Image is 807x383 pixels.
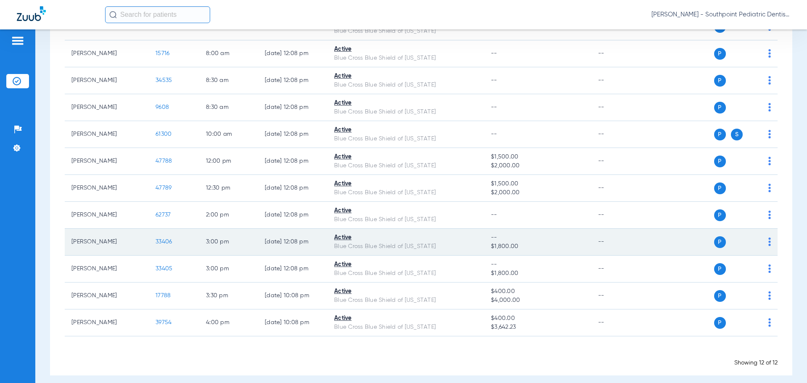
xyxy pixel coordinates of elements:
img: hamburger-icon [11,36,24,46]
img: group-dot-blue.svg [768,130,771,138]
div: Blue Cross Blue Shield of [US_STATE] [334,81,477,90]
td: [DATE] 12:08 PM [258,40,327,67]
div: Blue Cross Blue Shield of [US_STATE] [334,108,477,116]
td: [PERSON_NAME] [65,256,149,283]
span: $400.00 [491,287,584,296]
div: Blue Cross Blue Shield of [US_STATE] [334,135,477,143]
div: Blue Cross Blue Shield of [US_STATE] [334,161,477,170]
div: Active [334,72,477,81]
span: Showing 12 of 12 [734,360,778,366]
div: Blue Cross Blue Shield of [US_STATE] [334,269,477,278]
td: 2:00 PM [199,202,258,229]
td: [DATE] 12:08 PM [258,121,327,148]
span: P [714,129,726,140]
td: -- [591,202,648,229]
span: -- [491,233,584,242]
span: -- [491,212,497,218]
span: P [714,209,726,221]
td: [PERSON_NAME] [65,309,149,336]
td: [PERSON_NAME] [65,94,149,121]
td: [PERSON_NAME] [65,283,149,309]
td: 8:30 AM [199,94,258,121]
span: -- [491,104,497,110]
td: -- [591,229,648,256]
div: Blue Cross Blue Shield of [US_STATE] [334,215,477,224]
span: 47788 [156,158,172,164]
span: $400.00 [491,314,584,323]
div: Blue Cross Blue Shield of [US_STATE] [334,54,477,63]
td: [DATE] 12:08 PM [258,175,327,202]
span: $2,000.00 [491,161,584,170]
span: P [714,263,726,275]
td: -- [591,175,648,202]
span: 39754 [156,320,171,325]
td: [DATE] 10:08 PM [258,283,327,309]
img: Search Icon [109,11,117,18]
td: [DATE] 12:08 PM [258,202,327,229]
span: P [714,317,726,329]
td: [PERSON_NAME] [65,40,149,67]
span: -- [491,260,584,269]
td: [DATE] 12:08 PM [258,148,327,175]
img: group-dot-blue.svg [768,49,771,58]
span: P [714,102,726,114]
img: group-dot-blue.svg [768,211,771,219]
span: 33406 [156,239,172,245]
td: 3:30 PM [199,283,258,309]
iframe: Chat Widget [765,343,807,383]
span: P [714,75,726,87]
span: 34535 [156,77,172,83]
div: Active [334,180,477,188]
span: -- [491,77,497,83]
div: Active [334,260,477,269]
td: [DATE] 12:08 PM [258,229,327,256]
span: $1,500.00 [491,180,584,188]
div: Active [334,99,477,108]
td: 3:00 PM [199,256,258,283]
img: Zuub Logo [17,6,46,21]
div: Active [334,45,477,54]
td: -- [591,94,648,121]
input: Search for patients [105,6,210,23]
div: Blue Cross Blue Shield of [US_STATE] [334,296,477,305]
span: 62737 [156,212,171,218]
div: Active [334,153,477,161]
span: P [714,236,726,248]
td: 3:00 PM [199,229,258,256]
span: 9608 [156,104,169,110]
div: Active [334,126,477,135]
span: 17788 [156,293,171,298]
img: group-dot-blue.svg [768,318,771,327]
span: $1,800.00 [491,269,584,278]
span: P [714,156,726,167]
td: [DATE] 10:08 PM [258,309,327,336]
div: Blue Cross Blue Shield of [US_STATE] [334,242,477,251]
td: 12:30 PM [199,175,258,202]
span: P [714,182,726,194]
td: [DATE] 12:08 PM [258,256,327,283]
td: 10:00 AM [199,121,258,148]
td: [PERSON_NAME] [65,202,149,229]
img: group-dot-blue.svg [768,264,771,273]
span: $1,800.00 [491,242,584,251]
td: 8:30 AM [199,67,258,94]
img: group-dot-blue.svg [768,157,771,165]
div: Active [334,314,477,323]
td: -- [591,283,648,309]
td: [PERSON_NAME] [65,67,149,94]
span: 61300 [156,131,171,137]
span: $3,642.23 [491,323,584,332]
span: 15716 [156,50,169,56]
img: group-dot-blue.svg [768,184,771,192]
img: group-dot-blue.svg [768,291,771,300]
span: -- [491,131,497,137]
span: $4,000.00 [491,296,584,305]
td: -- [591,148,648,175]
td: 12:00 PM [199,148,258,175]
div: Blue Cross Blue Shield of [US_STATE] [334,27,477,36]
img: group-dot-blue.svg [768,76,771,85]
td: -- [591,309,648,336]
td: 4:00 PM [199,309,258,336]
div: Blue Cross Blue Shield of [US_STATE] [334,188,477,197]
